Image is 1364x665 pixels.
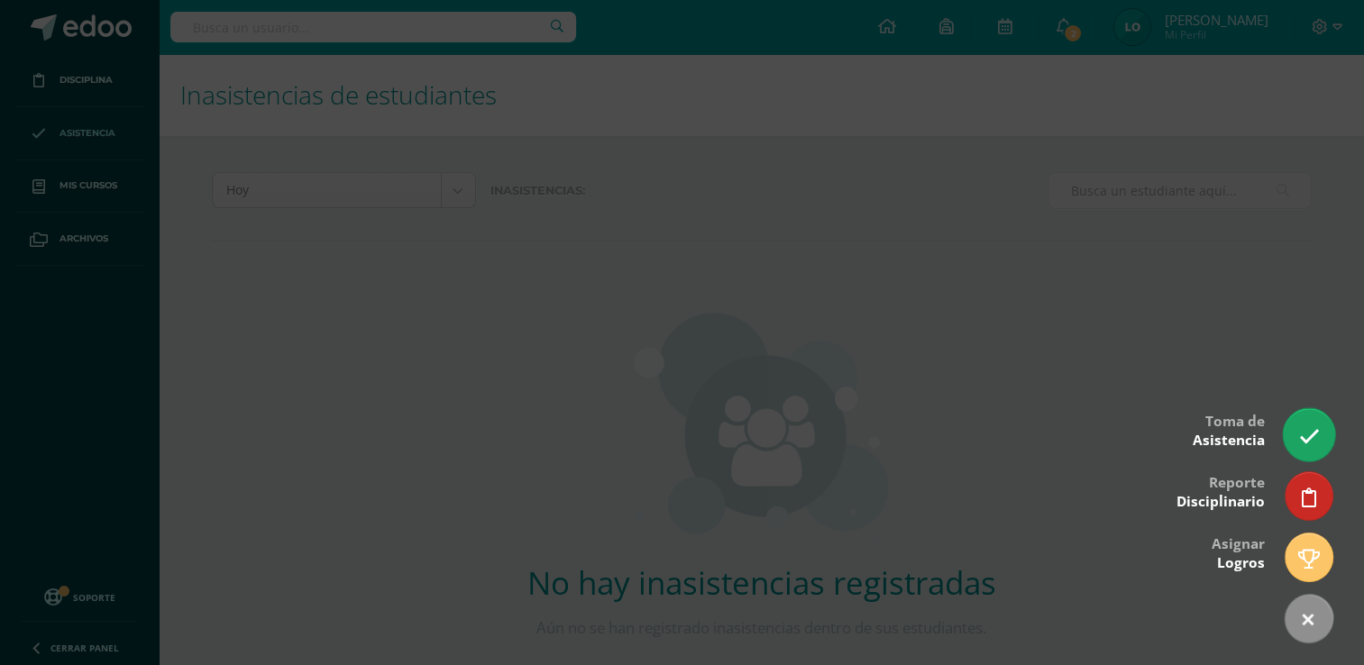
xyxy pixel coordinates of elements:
[1217,553,1265,572] span: Logros
[1193,400,1265,459] div: Toma de
[1176,461,1265,520] div: Reporte
[1193,431,1265,450] span: Asistencia
[1212,523,1265,581] div: Asignar
[1176,492,1265,511] span: Disciplinario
